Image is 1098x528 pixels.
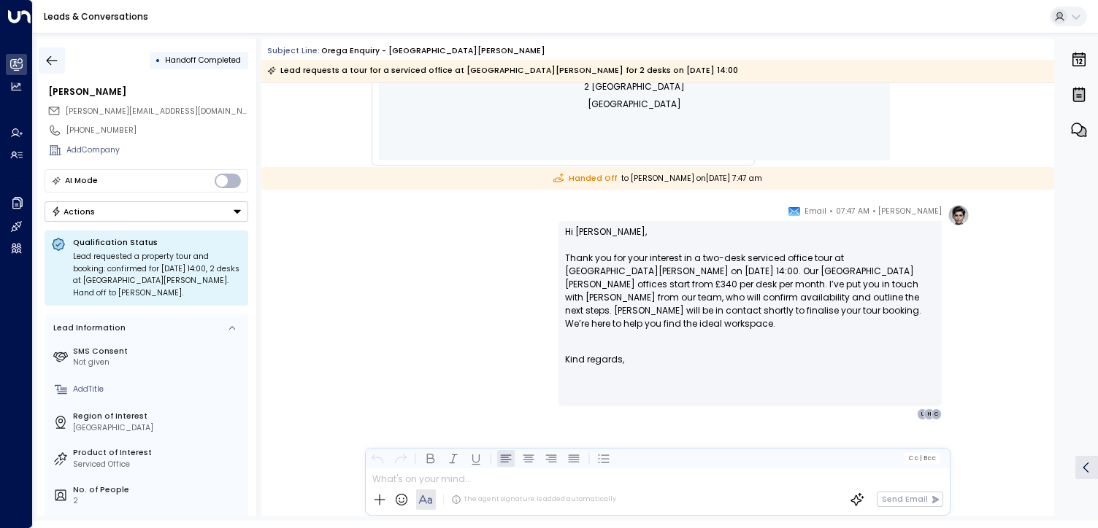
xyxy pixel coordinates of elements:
[66,106,248,117] span: harleen@primestrategygroup.co.uk
[878,204,942,219] span: [PERSON_NAME]
[45,201,248,222] button: Actions
[452,61,817,113] p: HubSpot, Inc. 2 [GEOGRAPHIC_DATA] [GEOGRAPHIC_DATA]
[908,454,936,462] span: Cc Bcc
[65,174,98,188] div: AI Mode
[66,144,248,156] div: AddCompany
[451,494,616,505] div: The agent signature is added automatically
[73,422,244,434] div: [GEOGRAPHIC_DATA]
[391,449,409,467] button: Redo
[73,237,242,248] p: Qualification Status
[156,50,161,70] div: •
[919,454,921,462] span: |
[904,453,940,463] button: Cc|Bcc
[73,484,244,496] label: No. of People
[66,125,248,136] div: [PHONE_NUMBER]
[73,459,244,470] div: Serviced Office
[924,408,935,420] div: H
[73,447,244,459] label: Product of Interest
[73,384,244,395] div: AddTitle
[261,167,1054,190] div: to [PERSON_NAME] on [DATE] 7:47 am
[45,201,248,222] div: Button group with a nested menu
[51,206,96,217] div: Actions
[917,408,929,420] div: U
[66,106,261,117] span: [PERSON_NAME][EMAIL_ADDRESS][DOMAIN_NAME]
[829,204,833,219] span: •
[553,173,617,185] span: Handed Off
[48,85,248,98] div: [PERSON_NAME]
[931,408,942,420] div: C
[267,63,738,78] div: Lead requests a tour for a serviced office at [GEOGRAPHIC_DATA][PERSON_NAME] for 2 desks on [DATE...
[565,353,624,366] span: Kind regards,
[73,357,244,368] div: Not given
[836,204,869,219] span: 07:47 AM
[565,225,935,343] p: Hi [PERSON_NAME], Thank you for your interest in a two-desk serviced office tour at [GEOGRAPHIC_D...
[267,45,320,56] span: Subject Line:
[50,322,126,334] div: Lead Information
[73,495,244,507] div: 2
[73,346,244,357] label: SMS Consent
[73,411,244,422] label: Region of Interest
[165,55,241,66] span: Handoff Completed
[73,251,242,299] div: Lead requested a property tour and booking: confirmed for [DATE] 14:00, 2 desks at [GEOGRAPHIC_DA...
[948,204,970,226] img: profile-logo.png
[321,45,545,57] div: Orega Enquiry - [GEOGRAPHIC_DATA][PERSON_NAME]
[805,204,826,219] span: Email
[44,10,148,23] a: Leads & Conversations
[872,204,876,219] span: •
[369,449,386,467] button: Undo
